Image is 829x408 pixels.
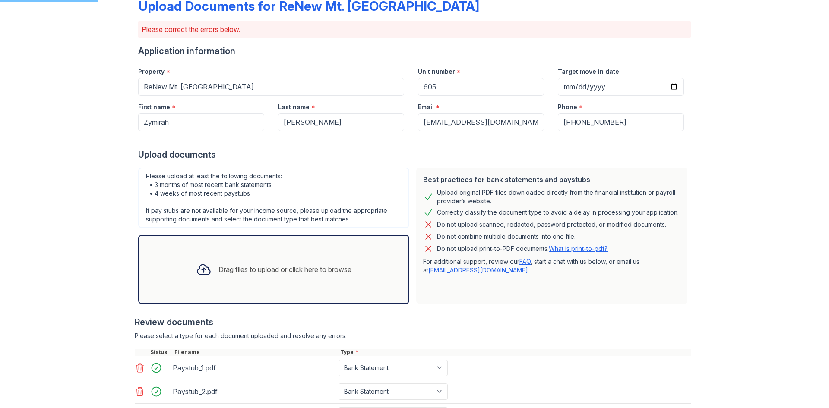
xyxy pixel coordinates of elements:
label: First name [138,103,170,111]
div: Paystub_1.pdf [173,361,335,375]
p: Please correct the errors below. [142,24,687,35]
label: Email [418,103,434,111]
div: Best practices for bank statements and paystubs [423,174,680,185]
a: What is print-to-pdf? [549,245,608,252]
a: FAQ [519,258,531,265]
label: Last name [278,103,310,111]
div: Application information [138,45,691,57]
label: Property [138,67,165,76]
div: Paystub_2.pdf [173,385,335,399]
p: Do not upload print-to-PDF documents. [437,244,608,253]
label: Target move in date [558,67,619,76]
div: Upload original PDF files downloaded directly from the financial institution or payroll provider’... [437,188,680,206]
div: Review documents [135,316,691,328]
div: Upload documents [138,149,691,161]
div: Please select a type for each document uploaded and resolve any errors. [135,332,691,340]
div: Correctly classify the document type to avoid a delay in processing your application. [437,207,679,218]
div: Type [339,349,691,356]
div: Filename [173,349,339,356]
a: [EMAIL_ADDRESS][DOMAIN_NAME] [428,266,528,274]
p: For additional support, review our , start a chat with us below, or email us at [423,257,680,275]
div: Do not combine multiple documents into one file. [437,231,576,242]
div: Please upload at least the following documents: • 3 months of most recent bank statements • 4 wee... [138,168,409,228]
div: Drag files to upload or click here to browse [218,264,351,275]
div: Do not upload scanned, redacted, password protected, or modified documents. [437,219,666,230]
label: Phone [558,103,577,111]
label: Unit number [418,67,455,76]
div: Status [149,349,173,356]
